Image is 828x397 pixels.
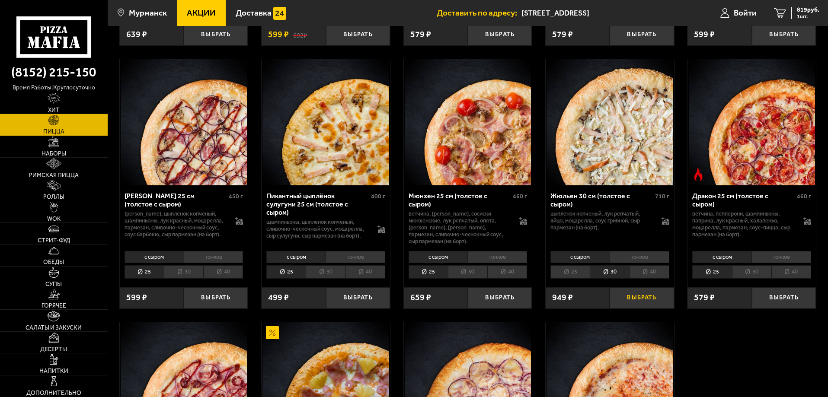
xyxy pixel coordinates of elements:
span: 599 ₽ [694,30,715,39]
button: Выбрать [468,24,532,45]
div: Мюнхен 25 см (толстое с сыром) [409,192,511,208]
div: Дракон 25 см (толстое с сыром) [692,192,795,208]
li: тонкое [326,251,385,263]
li: 30 [448,265,487,279]
span: Наборы [42,151,66,157]
span: Роллы [43,194,64,200]
span: Войти [734,9,757,17]
img: 15daf4d41897b9f0e9f617042186c801.svg [273,7,286,20]
p: цыпленок копченый, лук репчатый, яйцо, моцарелла, соус грибной, сыр пармезан (на борт). [550,210,653,231]
span: Салаты и закуски [26,325,82,331]
span: 400 г [371,193,385,200]
a: Острое блюдоДракон 25 см (толстое с сыром) [687,59,816,185]
span: Десерты [40,346,67,353]
span: 1 шт. [797,14,819,19]
button: Выбрать [610,287,674,308]
span: Дополнительно [26,390,81,396]
li: с сыром [125,251,184,263]
li: 30 [306,265,345,279]
button: Выбрать [184,24,248,45]
p: ветчина, пепперони, шампиньоны, паприка, лук красный, халапеньо, моцарелла, пармезан, соус-пицца,... [692,210,795,238]
li: с сыром [266,251,326,263]
p: шампиньоны, цыпленок копченый, сливочно-чесночный соус, моцарелла, сыр сулугуни, сыр пармезан (на... [266,219,369,239]
button: Выбрать [326,287,390,308]
button: Выбрать [752,24,816,45]
li: 30 [732,265,771,279]
span: 450 г [229,193,243,200]
li: 40 [203,265,243,279]
li: тонкое [610,251,669,263]
li: с сыром [409,251,468,263]
span: Доставка [236,9,272,17]
span: 499 ₽ [268,293,289,302]
div: Пикантный цыплёнок сулугуни 25 см (толстое с сыром) [266,192,369,216]
p: [PERSON_NAME], цыпленок копченый, шампиньоны, лук красный, моцарелла, пармезан, сливочно-чесночны... [125,210,227,238]
span: 659 ₽ [410,293,431,302]
p: ветчина, [PERSON_NAME], сосиски мюнхенские, лук репчатый, опята, [PERSON_NAME], [PERSON_NAME], па... [409,210,511,245]
li: 40 [345,265,385,279]
span: Хит [48,107,60,113]
a: Мюнхен 25 см (толстое с сыром) [404,59,532,185]
span: 710 г [655,193,669,200]
button: Выбрать [184,287,248,308]
img: Акционный [266,326,279,339]
span: Стрит-фуд [38,238,70,244]
li: с сыром [692,251,751,263]
span: Пицца [43,129,64,135]
span: Горячее [42,303,66,309]
span: 599 ₽ [126,293,147,302]
a: Чикен Барбекю 25 см (толстое с сыром) [120,59,248,185]
span: 819 руб. [797,7,819,13]
div: [PERSON_NAME] 25 см (толстое с сыром) [125,192,227,208]
li: 25 [409,265,448,279]
span: Мурманск [129,9,167,17]
input: Ваш адрес доставки [521,5,687,21]
img: Чикен Барбекю 25 см (толстое с сыром) [121,59,247,185]
span: 579 ₽ [552,30,573,39]
span: Акции [187,9,216,17]
span: Доставить по адресу: [437,9,521,17]
s: 692 ₽ [293,30,307,39]
span: Обеды [43,259,64,265]
span: Напитки [39,368,68,374]
span: 639 ₽ [126,30,147,39]
li: тонкое [467,251,527,263]
span: 599 ₽ [268,30,289,39]
li: 25 [692,265,732,279]
span: 579 ₽ [410,30,431,39]
span: 579 ₽ [694,293,715,302]
div: Жюльен 30 см (толстое с сыром) [550,192,653,208]
li: с сыром [550,251,610,263]
button: Выбрать [752,287,816,308]
span: 949 ₽ [552,293,573,302]
span: Римская пицца [29,172,79,178]
span: 460 г [797,193,811,200]
li: тонкое [751,251,811,263]
img: Мюнхен 25 см (толстое с сыром) [405,59,531,185]
li: 40 [771,265,811,279]
li: 25 [125,265,164,279]
li: 30 [164,265,203,279]
li: 40 [487,265,527,279]
button: Выбрать [610,24,674,45]
img: Острое блюдо [692,168,705,181]
span: 460 г [513,193,527,200]
li: 30 [590,265,629,279]
a: Жюльен 30 см (толстое с сыром) [546,59,674,185]
img: Жюльен 30 см (толстое с сыром) [547,59,673,185]
button: Выбрать [326,24,390,45]
img: Пикантный цыплёнок сулугуни 25 см (толстое с сыром) [262,59,389,185]
li: 25 [550,265,590,279]
img: Дракон 25 см (толстое с сыром) [689,59,815,185]
li: 40 [629,265,669,279]
a: Пикантный цыплёнок сулугуни 25 см (толстое с сыром) [262,59,390,185]
button: Выбрать [468,287,532,308]
li: 25 [266,265,306,279]
li: тонкое [184,251,243,263]
span: Супы [45,281,62,287]
span: WOK [47,216,61,222]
